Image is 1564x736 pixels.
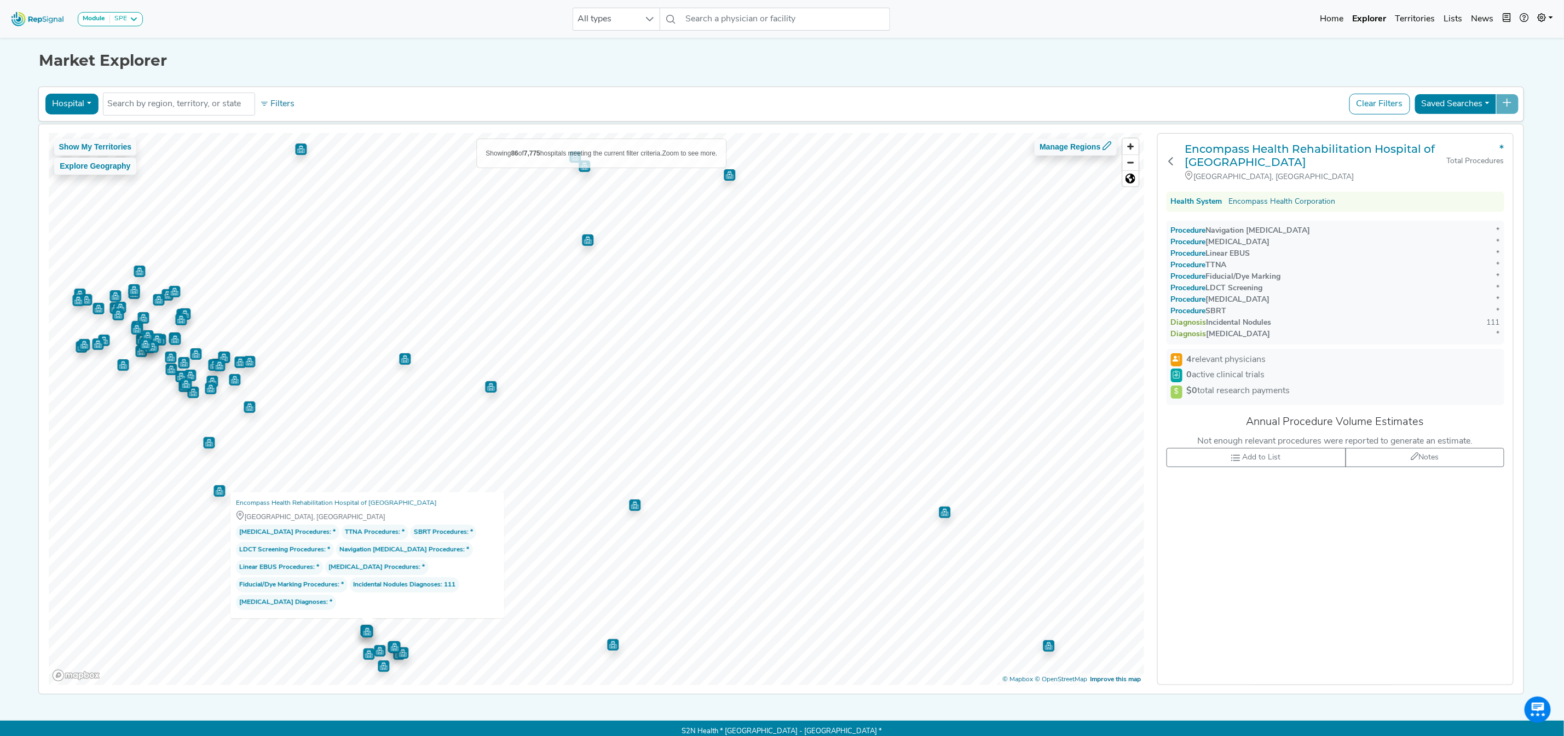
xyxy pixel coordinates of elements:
[1171,294,1270,306] div: [MEDICAL_DATA]
[1182,227,1206,235] span: Procedure
[54,158,136,175] button: Explore Geography
[413,527,466,538] span: SBRT Procedures
[114,302,126,313] div: Map marker
[257,95,298,113] button: Filters
[147,341,158,353] div: Map marker
[1348,8,1391,30] a: Explorer
[51,669,100,682] a: Mapbox logo
[1123,139,1139,154] button: Zoom in
[235,511,498,522] div: [GEOGRAPHIC_DATA], [GEOGRAPHIC_DATA]
[1171,317,1272,329] div: Incidental Nodules
[1123,155,1139,170] span: Zoom out
[1171,283,1263,294] div: LDCT Screening
[388,639,402,653] div: Map marker
[1182,238,1206,246] span: Procedure
[1167,435,1504,448] div: Not enough relevant procedures were reported to generate an estimate.
[135,346,147,357] div: Map marker
[681,8,890,31] input: Search a physician or facility
[1346,448,1504,467] button: Notes
[345,527,399,538] span: TTNA Procedures
[190,348,201,360] div: Map marker
[108,97,250,111] input: Search by region, territory, or state
[485,381,497,393] div: Map marker
[141,338,153,349] div: Map marker
[1167,448,1347,467] button: Add to List
[39,51,1525,70] h1: Market Explorer
[239,562,313,573] span: Linear EBUS Procedures
[93,303,104,314] div: Map marker
[203,437,215,449] div: Map marker
[244,401,255,413] div: Map marker
[180,378,192,390] div: Map marker
[131,321,143,332] div: Map marker
[1123,170,1139,186] button: Reset bearing to north
[235,498,436,509] a: Encompass Health Rehabilitation Hospital of [GEOGRAPHIC_DATA]
[48,133,1152,694] canvas: Map
[1487,317,1500,329] div: 111
[92,338,103,350] div: Map marker
[1182,261,1206,269] span: Procedure
[154,334,166,346] div: Map marker
[1035,139,1116,156] button: Manage Regions
[205,383,216,394] div: Map marker
[399,353,411,365] div: Map marker
[360,623,374,637] div: Map marker
[131,323,142,335] div: Map marker
[184,370,196,381] div: Map marker
[218,352,229,363] div: Map marker
[117,359,129,371] div: Map marker
[176,309,188,320] div: Map marker
[239,579,338,590] span: Fiducial/Dye Marking Procedures
[110,15,127,24] div: SPE
[1440,8,1467,30] a: Lists
[208,359,220,371] div: Map marker
[187,387,199,398] div: Map marker
[211,359,222,370] div: Map marker
[244,356,255,367] div: Map marker
[374,645,385,657] div: Map marker
[151,334,163,345] div: Map marker
[80,294,92,306] div: Map marker
[78,339,90,350] div: Map marker
[1182,284,1206,292] span: Procedure
[178,357,189,369] div: Map marker
[169,286,180,297] div: Map marker
[1229,196,1336,208] a: Encompass Health Corporation
[1171,271,1281,283] div: Fiducial/Dye Marking
[165,352,176,363] div: Map marker
[378,660,389,672] div: Map marker
[629,499,640,511] div: Map marker
[136,334,147,346] div: Map marker
[1187,387,1290,395] span: total research payments
[1171,237,1270,248] div: [MEDICAL_DATA]
[607,639,619,651] div: Map marker
[1167,448,1504,467] div: toolbar
[328,562,419,573] span: [MEDICAL_DATA] Procedures
[179,308,191,320] div: Map marker
[78,12,143,26] button: ModuleSPE
[1182,330,1207,338] span: Diagnosis
[724,169,735,181] div: Map marker
[1187,371,1192,380] strong: 0
[175,314,187,325] div: Map marker
[1467,8,1498,30] a: News
[1498,8,1516,30] button: Intel Book
[1187,369,1265,382] span: active clinical trials
[573,8,639,30] span: All types
[1171,225,1311,237] div: Navigation [MEDICAL_DATA]
[1182,307,1206,315] span: Procedure
[1043,640,1054,652] div: Map marker
[1182,250,1206,258] span: Procedure
[218,352,230,363] div: Map marker
[206,376,218,387] div: Map marker
[486,150,662,157] span: Showing of hospitals meeting the current filter criteria.
[239,527,330,538] span: [MEDICAL_DATA] Procedures
[169,334,181,345] div: Map marker
[161,289,173,301] div: Map marker
[1182,319,1207,327] span: Diagnosis
[1171,306,1227,317] div: SBRT
[139,338,151,350] div: Map marker
[393,648,405,660] div: Map marker
[1185,171,1447,183] div: [GEOGRAPHIC_DATA], [GEOGRAPHIC_DATA]
[45,94,98,114] button: Hospital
